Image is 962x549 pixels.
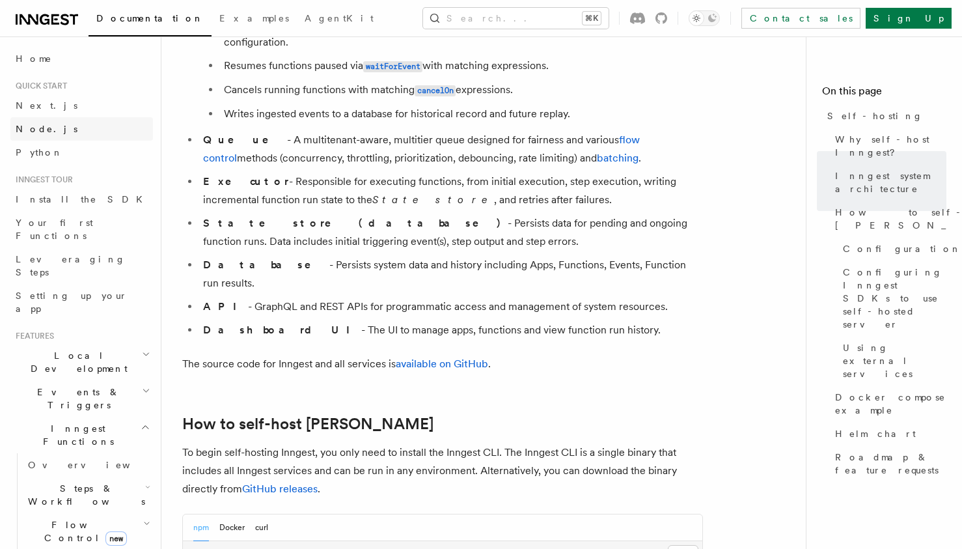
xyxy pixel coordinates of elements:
[597,152,639,164] a: batching
[835,427,916,440] span: Helm chart
[866,8,952,29] a: Sign Up
[16,100,77,111] span: Next.js
[843,341,946,380] span: Using external services
[23,518,143,544] span: Flow Control
[182,415,433,433] a: How to self-host [PERSON_NAME]
[10,331,54,341] span: Features
[220,105,703,123] li: Writes ingested events to a database for historical record and future replay.
[396,358,488,370] a: available on GitHub
[10,247,153,284] a: Leveraging Steps
[10,175,73,185] span: Inngest tour
[203,300,248,313] strong: API
[203,217,508,229] strong: State store (database)
[182,355,703,373] p: The source code for Inngest and all services is .
[838,336,946,386] a: Using external services
[363,61,422,72] code: waitForEvent
[838,237,946,260] a: Configuration
[203,175,289,188] strong: Executor
[23,477,153,513] button: Steps & Workflows
[203,134,640,164] a: flow control
[10,344,153,380] button: Local Development
[583,12,601,25] kbd: ⌘K
[830,201,946,237] a: How to self-host [PERSON_NAME]
[199,131,703,167] li: - A multitenant-aware, multitier queue designed for fairness and various methods (concurrency, th...
[203,324,361,336] strong: Dashboard UI
[423,8,609,29] button: Search...⌘K
[10,141,153,164] a: Python
[23,482,145,508] span: Steps & Workflows
[415,85,456,96] code: cancelOn
[255,514,268,541] button: curl
[10,117,153,141] a: Node.js
[89,4,212,36] a: Documentation
[10,417,153,453] button: Inngest Functions
[219,514,245,541] button: Docker
[220,81,703,100] li: Cancels running functions with matching expressions.
[242,483,318,495] a: GitHub releases
[199,214,703,251] li: - Persists data for pending and ongoing function runs. Data includes initial triggering event(s),...
[830,128,946,164] a: Why self-host Inngest?
[843,266,946,331] span: Configuring Inngest SDKs to use self-hosted server
[822,83,946,104] h4: On this page
[10,284,153,320] a: Setting up your app
[830,164,946,201] a: Inngest system architecture
[830,445,946,482] a: Roadmap & feature requests
[16,52,52,65] span: Home
[363,59,422,72] a: waitForEvent
[822,104,946,128] a: Self-hosting
[415,83,456,96] a: cancelOn
[305,13,374,23] span: AgentKit
[835,391,946,417] span: Docker compose example
[203,259,329,271] strong: Database
[843,242,961,255] span: Configuration
[10,386,142,412] span: Events & Triggers
[835,169,946,195] span: Inngest system architecture
[838,260,946,336] a: Configuring Inngest SDKs to use self-hosted server
[10,47,153,70] a: Home
[199,321,703,339] li: - The UI to manage apps, functions and view function run history.
[830,386,946,422] a: Docker compose example
[16,194,150,204] span: Install the SDK
[16,147,63,158] span: Python
[10,349,142,375] span: Local Development
[16,124,77,134] span: Node.js
[219,13,289,23] span: Examples
[23,453,153,477] a: Overview
[199,256,703,292] li: - Persists system data and history including Apps, Functions, Events, Function run results.
[689,10,720,26] button: Toggle dark mode
[741,8,860,29] a: Contact sales
[835,451,946,477] span: Roadmap & feature requests
[16,254,126,277] span: Leveraging Steps
[182,443,703,498] p: To begin self-hosting Inngest, you only need to install the Inngest CLI. The Inngest CLI is a sin...
[212,4,297,35] a: Examples
[10,211,153,247] a: Your first Functions
[220,57,703,76] li: Resumes functions paused via with matching expressions.
[372,193,494,206] em: State store
[96,13,204,23] span: Documentation
[193,514,209,541] button: npm
[199,298,703,316] li: - GraphQL and REST APIs for programmatic access and management of system resources.
[28,460,162,470] span: Overview
[297,4,381,35] a: AgentKit
[827,109,923,122] span: Self-hosting
[10,380,153,417] button: Events & Triggers
[203,134,287,146] strong: Queue
[10,422,141,448] span: Inngest Functions
[199,173,703,209] li: - Responsible for executing functions, from initial execution, step execution, writing incrementa...
[16,218,93,241] span: Your first Functions
[10,94,153,117] a: Next.js
[16,290,128,314] span: Setting up your app
[105,531,127,546] span: new
[835,133,946,159] span: Why self-host Inngest?
[10,81,67,91] span: Quick start
[830,422,946,445] a: Helm chart
[10,188,153,211] a: Install the SDK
